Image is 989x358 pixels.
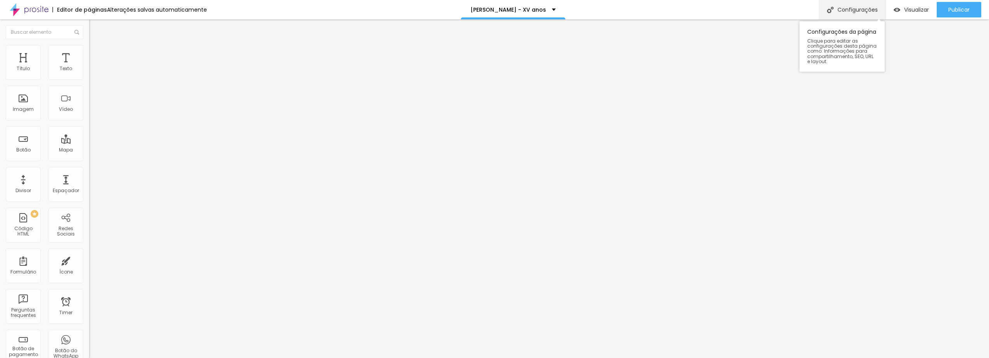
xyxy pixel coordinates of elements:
span: Visualizar [904,7,929,13]
div: Título [17,66,30,71]
div: Espaçador [53,188,79,193]
div: Mapa [59,147,73,153]
div: Código HTML [8,226,38,237]
img: view-1.svg [894,7,900,13]
span: Publicar [948,7,970,13]
div: Formulário [10,269,36,275]
div: Timer [59,310,72,315]
p: [PERSON_NAME] - XV anos [470,7,546,12]
div: Configurações da página [799,21,885,72]
div: Redes Sociais [50,226,81,237]
div: Imagem [13,107,34,112]
div: Editor de páginas [52,7,107,12]
iframe: Editor [89,19,989,358]
span: Clique para editar as configurações desta página como: Informações para compartilhamento, SEO, UR... [807,38,877,64]
div: Vídeo [59,107,73,112]
button: Publicar [937,2,981,17]
img: Icone [827,7,834,13]
div: Perguntas frequentes [8,307,38,318]
div: Botão de pagamento [8,346,38,357]
div: Ícone [59,269,73,275]
input: Buscar elemento [6,25,83,39]
div: Texto [60,66,72,71]
div: Alterações salvas automaticamente [107,7,207,12]
img: Icone [74,30,79,34]
div: Divisor [16,188,31,193]
button: Visualizar [886,2,937,17]
div: Botão [16,147,31,153]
